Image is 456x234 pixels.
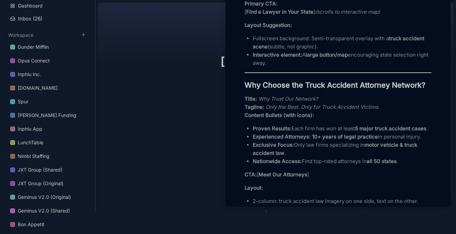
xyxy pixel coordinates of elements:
p: [ ] [245,171,431,179]
strong: 10+ years of legal practice [312,133,378,140]
p: Icons/visuals for each bullet for quick scanning. [253,205,431,214]
strong: large button/map [306,52,348,58]
strong: Find a Lawyer in Your State [246,9,313,15]
p: 2-column: truck accident law imagery on one side, text on the other. [253,197,431,205]
em: (scrolls to interactive map) [315,9,380,15]
strong: all 50 states [367,158,397,164]
strong: CTA: [245,171,257,178]
strong: Meet Our Attorneys [259,171,307,178]
strong: Experienced Attorneys: [253,133,311,140]
p: Each firm has won at least . [253,125,431,133]
strong: Layout Suggestion: [245,22,292,28]
strong: Title: [245,96,257,102]
p: A encouraging state selection right away. [253,51,431,67]
p: Find top-rated attorneys in . [253,157,431,165]
strong: Layout: [245,185,263,191]
p: Fullscreen background: Semi-transparent overlay with a (subtle, not graphic). [253,34,431,51]
strong: Proven Results: [253,125,292,132]
em: Only the Best. Only for Truck Accident Victims. [266,104,380,110]
strong: Nationwide Access: [253,158,302,164]
strong: Exclusive Focus: [253,142,294,148]
p: Only law firms specializing in . [253,141,431,157]
p: in personal injury. [253,133,431,141]
strong: 5 major truck accident cases [355,125,426,132]
strong: Why Choose the Truck Accident Attorney Network? [245,81,425,89]
strong: Tagline: [245,104,264,110]
strong: Content Bullets (with icons): [245,112,314,118]
strong: Interactive element: [253,52,302,58]
strong: Primary CTA: [245,0,278,7]
em: Why Trust Our Network? [259,96,318,102]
